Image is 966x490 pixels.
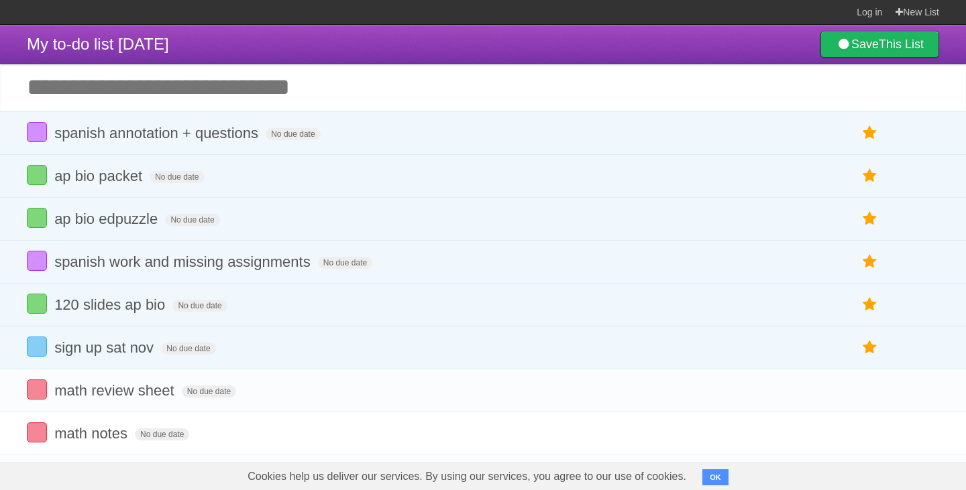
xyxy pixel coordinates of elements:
[27,208,47,228] label: Done
[150,171,204,183] span: No due date
[879,38,924,51] b: This List
[27,379,47,400] label: Done
[161,343,215,355] span: No due date
[54,210,161,227] span: ap bio edpuzzle
[54,339,157,356] span: sign up sat nov
[318,257,372,269] span: No due date
[857,165,883,187] label: Star task
[266,128,320,140] span: No due date
[54,382,178,399] span: math review sheet
[857,294,883,316] label: Star task
[234,463,700,490] span: Cookies help us deliver our services. By using our services, you agree to our use of cookies.
[54,168,146,184] span: ap bio packet
[54,253,314,270] span: spanish work and missing assignments
[135,428,189,440] span: No due date
[27,35,169,53] span: My to-do list [DATE]
[54,296,168,313] span: 120 slides ap bio
[857,122,883,144] label: Star task
[857,251,883,273] label: Star task
[182,385,236,397] span: No due date
[702,469,729,485] button: OK
[27,251,47,271] label: Done
[27,294,47,314] label: Done
[857,208,883,230] label: Star task
[27,336,47,357] label: Done
[27,122,47,142] label: Done
[172,300,227,312] span: No due date
[857,336,883,359] label: Star task
[820,31,939,58] a: SaveThis List
[165,214,219,226] span: No due date
[27,165,47,185] label: Done
[27,422,47,442] label: Done
[54,125,262,141] span: spanish annotation + questions
[54,425,131,442] span: math notes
